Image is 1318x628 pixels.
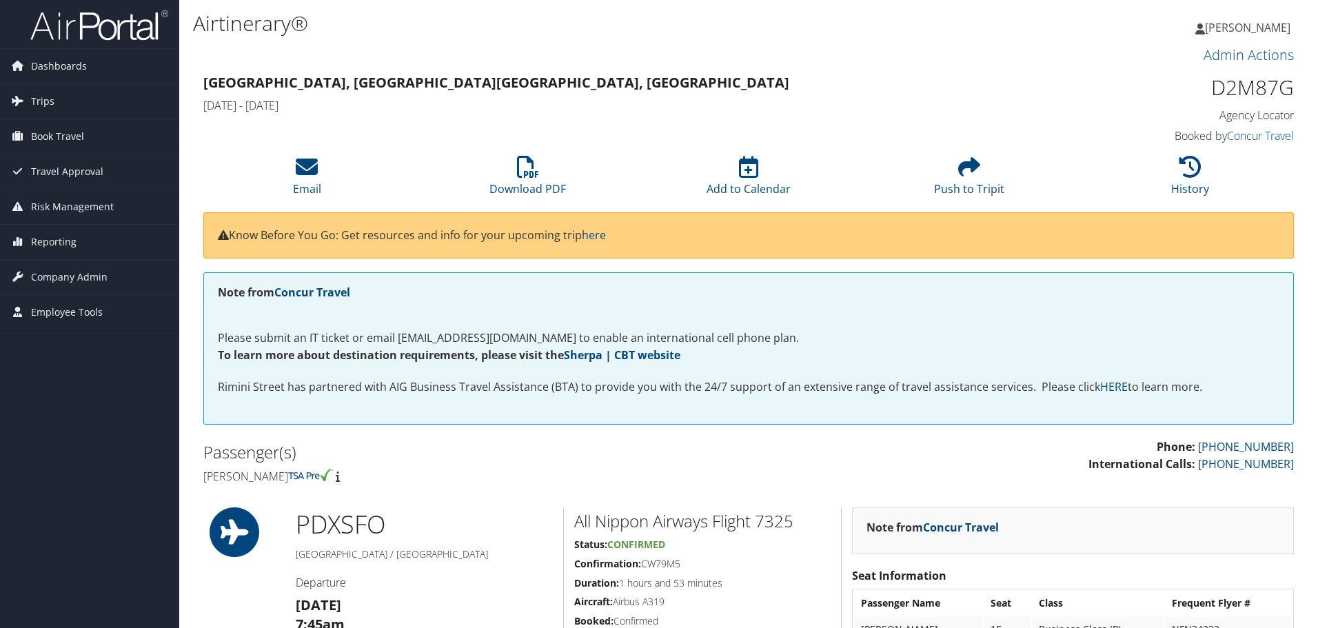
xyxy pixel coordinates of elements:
[1227,128,1294,143] a: Concur Travel
[574,557,641,570] strong: Confirmation:
[923,520,999,535] a: Concur Travel
[31,225,77,259] span: Reporting
[288,469,333,481] img: tsa-precheck.png
[31,260,108,294] span: Company Admin
[296,547,553,561] h5: [GEOGRAPHIC_DATA] / [GEOGRAPHIC_DATA]
[574,595,613,608] strong: Aircraft:
[984,591,1031,616] th: Seat
[1037,108,1294,123] h4: Agency Locator
[31,295,103,330] span: Employee Tools
[1037,73,1294,102] h1: D2M87G
[574,509,831,533] h2: All Nippon Airways Flight 7325
[1195,7,1304,48] a: [PERSON_NAME]
[574,576,619,589] strong: Duration:
[1204,45,1294,64] a: Admin Actions
[1205,20,1290,35] span: [PERSON_NAME]
[564,347,680,363] a: Sherpa | CBT website
[31,154,103,189] span: Travel Approval
[293,163,321,196] a: Email
[489,163,566,196] a: Download PDF
[1165,591,1292,616] th: Frequent Flyer #
[203,98,1016,113] h4: [DATE] - [DATE]
[582,227,606,243] a: here
[31,119,84,154] span: Book Travel
[852,568,946,583] strong: Seat Information
[1198,439,1294,454] a: [PHONE_NUMBER]
[574,614,831,628] h5: Confirmed
[1100,379,1128,394] a: HERE
[218,378,1279,396] p: Rimini Street has partnered with AIG Business Travel Assistance (BTA) to provide you with the 24/...
[574,538,607,551] strong: Status:
[574,614,614,627] strong: Booked:
[1088,456,1195,472] strong: International Calls:
[31,49,87,83] span: Dashboards
[574,576,831,590] h5: 1 hours and 53 minutes
[574,557,831,571] h5: CW79M5
[607,538,665,551] span: Confirmed
[296,596,341,614] strong: [DATE]
[218,347,680,363] strong: To learn more about destination requirements, please visit the
[203,469,738,484] h4: [PERSON_NAME]
[934,163,1004,196] a: Push to Tripit
[854,591,982,616] th: Passenger Name
[274,285,350,300] a: Concur Travel
[1037,128,1294,143] h4: Booked by
[1171,163,1209,196] a: History
[203,440,738,464] h2: Passenger(s)
[296,507,553,542] h1: PDX SFO
[866,520,999,535] strong: Note from
[218,227,1279,245] p: Know Before You Go: Get resources and info for your upcoming trip
[1157,439,1195,454] strong: Phone:
[193,9,934,38] h1: Airtinerary®
[707,163,791,196] a: Add to Calendar
[218,312,1279,365] p: Please submit an IT ticket or email [EMAIL_ADDRESS][DOMAIN_NAME] to enable an international cell ...
[31,84,54,119] span: Trips
[1032,591,1164,616] th: Class
[31,190,114,224] span: Risk Management
[296,575,553,590] h4: Departure
[218,285,350,300] strong: Note from
[203,73,789,92] strong: [GEOGRAPHIC_DATA], [GEOGRAPHIC_DATA] [GEOGRAPHIC_DATA], [GEOGRAPHIC_DATA]
[30,9,168,41] img: airportal-logo.png
[574,595,831,609] h5: Airbus A319
[1198,456,1294,472] a: [PHONE_NUMBER]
